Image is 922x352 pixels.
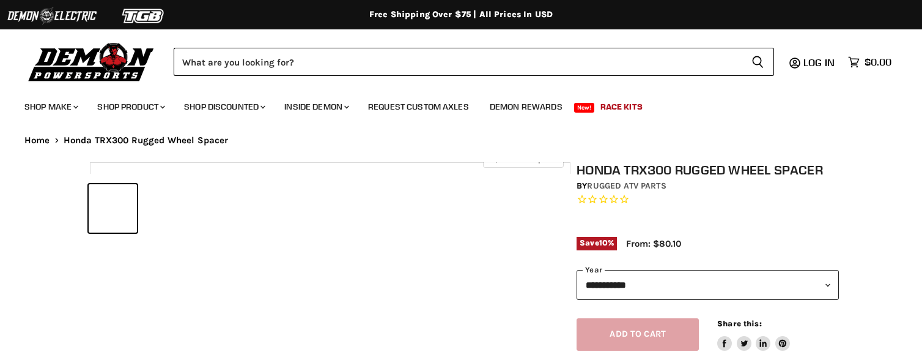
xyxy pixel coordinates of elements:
[717,318,790,351] aside: Share this:
[798,57,842,68] a: Log in
[587,181,666,191] a: Rugged ATV Parts
[15,94,86,119] a: Shop Make
[591,94,652,119] a: Race Kits
[577,270,838,300] select: year
[865,56,891,68] span: $0.00
[174,48,742,76] input: Search
[717,319,761,328] span: Share this:
[275,94,356,119] a: Inside Demon
[803,56,835,69] span: Log in
[489,154,557,163] span: Click to expand
[842,53,898,71] a: $0.00
[626,238,681,249] span: From: $80.10
[742,48,774,76] button: Search
[481,94,572,119] a: Demon Rewards
[175,94,273,119] a: Shop Discounted
[98,4,190,28] img: TGB Logo 2
[141,184,189,233] button: Honda TRX300 Rugged Wheel Spacer thumbnail
[577,179,838,193] div: by
[359,94,478,119] a: Request Custom Axles
[193,184,241,233] button: Honda TRX300 Rugged Wheel Spacer thumbnail
[577,193,838,206] span: Rated 0.0 out of 5 stars 0 reviews
[577,162,838,178] h1: Honda TRX300 Rugged Wheel Spacer
[15,89,888,119] ul: Main menu
[599,238,608,247] span: 10
[24,40,158,83] img: Demon Powersports
[574,103,595,113] span: New!
[24,135,50,146] a: Home
[577,237,617,250] span: Save %
[174,48,774,76] form: Product
[89,184,137,233] button: Honda TRX300 Rugged Wheel Spacer thumbnail
[64,135,229,146] span: Honda TRX300 Rugged Wheel Spacer
[88,94,172,119] a: Shop Product
[6,4,98,28] img: Demon Electric Logo 2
